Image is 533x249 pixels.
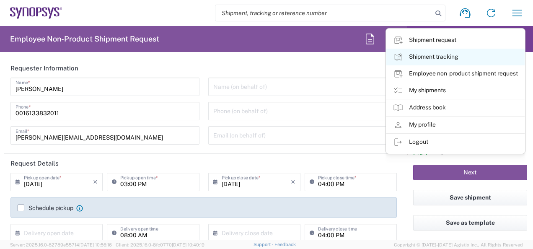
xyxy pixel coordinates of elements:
label: Schedule pickup [18,205,73,211]
a: Support [254,242,274,247]
button: Save shipment [413,190,527,205]
button: Save as template [413,215,527,231]
a: Shipment tracking [386,49,525,65]
span: Client: 2025.16.0-8fc0770 [116,242,204,247]
span: [DATE] 10:56:16 [79,242,112,247]
h2: Requester Information [10,64,78,73]
span: [DATE] 10:40:19 [172,242,204,247]
h2: Employee Non-Product Shipment Request [10,34,159,44]
a: My profile [386,117,525,133]
a: Logout [386,134,525,150]
i: × [93,175,98,189]
a: Address book [386,99,525,116]
span: Copyright © [DATE]-[DATE] Agistix Inc., All Rights Reserved [394,241,523,249]
a: My shipments [386,82,525,99]
a: Employee non-product shipment request [386,65,525,82]
button: Next [413,165,527,180]
span: Server: 2025.16.0-82789e55714 [10,242,112,247]
input: Shipment, tracking or reference number [215,5,432,21]
a: Feedback [274,242,296,247]
i: × [291,175,295,189]
a: Shipment request [386,32,525,49]
h2: Request Details [10,159,59,168]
